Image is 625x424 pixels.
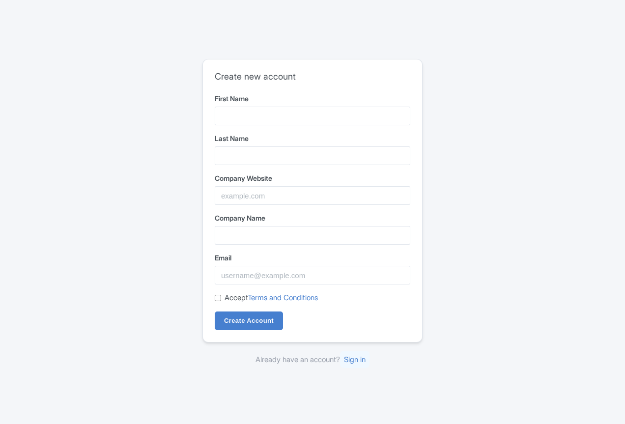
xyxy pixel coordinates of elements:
a: Terms and Conditions [248,293,318,302]
input: username@example.com [215,266,410,284]
input: Create Account [215,311,283,330]
label: Company Name [215,213,410,223]
label: Company Website [215,173,410,183]
label: Last Name [215,133,410,143]
label: First Name [215,93,410,104]
label: Email [215,253,410,263]
input: example.com [215,186,410,205]
h2: Create new account [215,71,410,82]
div: Already have an account? [202,354,423,366]
a: Sign in [340,351,369,368]
label: Accept [225,292,318,304]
